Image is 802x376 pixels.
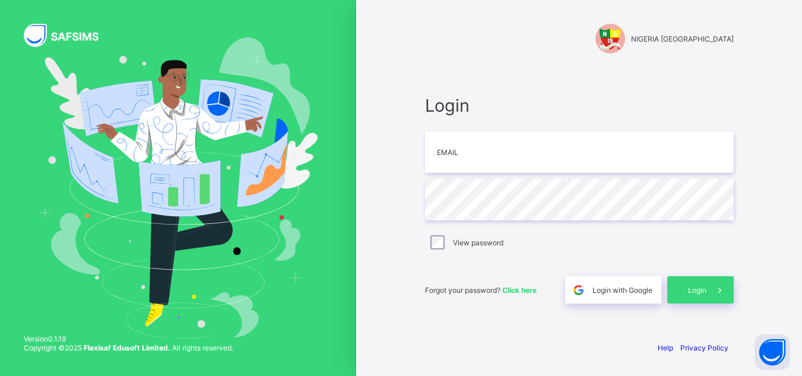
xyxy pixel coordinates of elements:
img: SAFSIMS Logo [24,24,113,47]
span: NIGERIA [GEOGRAPHIC_DATA] [631,34,734,43]
span: Version 0.1.19 [24,334,233,343]
span: Login [688,286,706,295]
a: Help [658,343,673,352]
a: Privacy Policy [680,343,728,352]
img: google.396cfc9801f0270233282035f929180a.svg [572,283,585,297]
strong: Flexisaf Edusoft Limited. [84,343,170,352]
span: Copyright © 2025 All rights reserved. [24,343,233,352]
span: Forgot your password? [425,286,537,295]
span: Login with Google [592,286,652,295]
img: Hero Image [39,37,318,338]
a: Click here [502,286,537,295]
button: Open asap [755,334,790,370]
label: View password [453,238,503,247]
span: Login [425,95,734,116]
